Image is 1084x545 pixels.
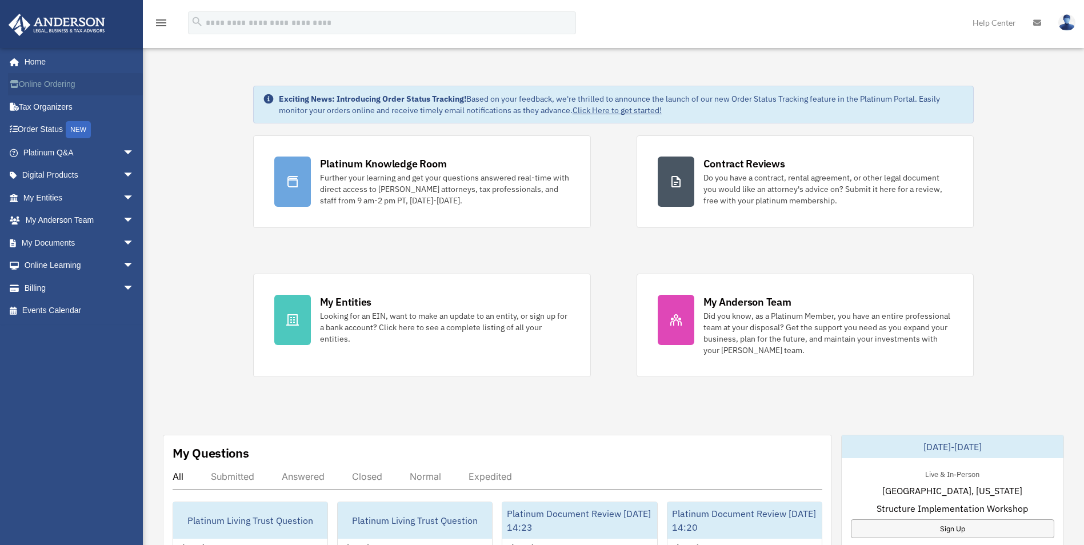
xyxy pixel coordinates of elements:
[352,471,382,482] div: Closed
[123,231,146,255] span: arrow_drop_down
[173,471,183,482] div: All
[667,502,822,539] div: Platinum Document Review [DATE] 14:20
[703,172,953,206] div: Do you have a contract, rental agreement, or other legal document you would like an attorney's ad...
[8,141,151,164] a: Platinum Q&Aarrow_drop_down
[191,15,203,28] i: search
[123,164,146,187] span: arrow_drop_down
[882,484,1022,498] span: [GEOGRAPHIC_DATA], [US_STATE]
[8,299,151,322] a: Events Calendar
[211,471,254,482] div: Submitted
[703,157,785,171] div: Contract Reviews
[338,502,492,539] div: Platinum Living Trust Question
[469,471,512,482] div: Expedited
[123,141,146,165] span: arrow_drop_down
[8,95,151,118] a: Tax Organizers
[173,502,327,539] div: Platinum Living Trust Question
[5,14,109,36] img: Anderson Advisors Platinum Portal
[123,186,146,210] span: arrow_drop_down
[154,16,168,30] i: menu
[1058,14,1075,31] img: User Pic
[851,519,1054,538] a: Sign Up
[573,105,662,115] a: Click Here to get started!
[703,295,791,309] div: My Anderson Team
[8,164,151,187] a: Digital Productsarrow_drop_down
[842,435,1063,458] div: [DATE]-[DATE]
[320,295,371,309] div: My Entities
[123,276,146,300] span: arrow_drop_down
[154,20,168,30] a: menu
[279,94,466,104] strong: Exciting News: Introducing Order Status Tracking!
[320,157,447,171] div: Platinum Knowledge Room
[320,172,570,206] div: Further your learning and get your questions answered real-time with direct access to [PERSON_NAM...
[8,254,151,277] a: Online Learningarrow_drop_down
[253,274,591,377] a: My Entities Looking for an EIN, want to make an update to an entity, or sign up for a bank accoun...
[320,310,570,344] div: Looking for an EIN, want to make an update to an entity, or sign up for a bank account? Click her...
[282,471,325,482] div: Answered
[123,209,146,233] span: arrow_drop_down
[123,254,146,278] span: arrow_drop_down
[877,502,1028,515] span: Structure Implementation Workshop
[703,310,953,356] div: Did you know, as a Platinum Member, you have an entire professional team at your disposal? Get th...
[502,502,657,539] div: Platinum Document Review [DATE] 14:23
[279,93,965,116] div: Based on your feedback, we're thrilled to announce the launch of our new Order Status Tracking fe...
[8,209,151,232] a: My Anderson Teamarrow_drop_down
[173,444,249,462] div: My Questions
[410,471,441,482] div: Normal
[637,274,974,377] a: My Anderson Team Did you know, as a Platinum Member, you have an entire professional team at your...
[8,231,151,254] a: My Documentsarrow_drop_down
[66,121,91,138] div: NEW
[253,135,591,228] a: Platinum Knowledge Room Further your learning and get your questions answered real-time with dire...
[916,467,989,479] div: Live & In-Person
[8,73,151,96] a: Online Ordering
[8,118,151,142] a: Order StatusNEW
[637,135,974,228] a: Contract Reviews Do you have a contract, rental agreement, or other legal document you would like...
[8,50,146,73] a: Home
[8,276,151,299] a: Billingarrow_drop_down
[8,186,151,209] a: My Entitiesarrow_drop_down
